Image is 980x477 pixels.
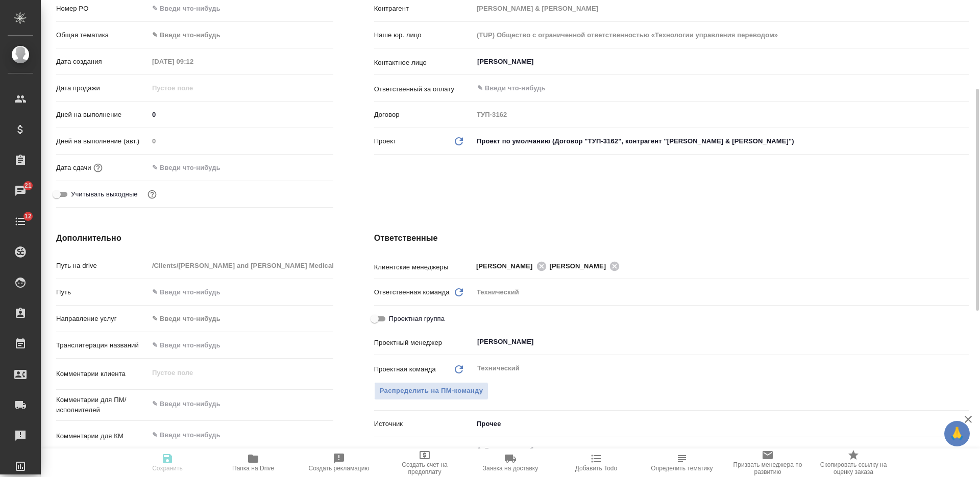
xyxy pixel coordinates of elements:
span: Добавить Todo [575,465,617,472]
button: Создать рекламацию [296,448,382,477]
span: Проектная группа [389,314,445,324]
div: ✎ Введи что-нибудь [152,314,321,324]
div: Технический [473,284,969,301]
button: Скопировать ссылку на оценку заказа [811,448,896,477]
button: Если добавить услуги и заполнить их объемом, то дата рассчитается автоматически [91,161,105,174]
input: Пустое поле [473,28,969,42]
p: Транслитерация названий [56,340,149,350]
span: Призвать менеджера по развитию [731,461,804,475]
div: ✎ Введи что-нибудь [149,310,333,328]
button: Сохранить [125,448,210,477]
span: Распределить на ПМ-команду [380,385,483,397]
input: ✎ Введи что-нибудь [476,444,932,457]
div: ✎ Введи что-нибудь [152,30,321,40]
button: Папка на Drive [210,448,296,477]
span: 21 [18,181,38,191]
p: Комментарии клиента [56,369,149,379]
p: Дней на выполнение (авт.) [56,136,149,146]
span: Создать счет на предоплату [388,461,461,475]
p: Контактное лицо [374,58,473,68]
p: Комментарии для ПМ/исполнителей [56,395,149,415]
p: Ответственный за оплату [374,84,473,94]
p: Проектная команда [374,364,436,374]
a: 21 [3,178,38,204]
input: Пустое поле [149,54,238,69]
input: Пустое поле [149,134,333,148]
a: 12 [3,209,38,234]
p: Контрагент [374,4,473,14]
p: Общая тематика [56,30,149,40]
span: Скопировать ссылку на оценку заказа [817,461,890,475]
button: 🙏 [944,421,970,446]
button: Open [963,341,965,343]
button: Open [963,87,965,89]
p: Дата сдачи [56,163,91,173]
input: ✎ Введи что-нибудь [476,82,932,94]
input: Пустое поле [149,258,333,273]
input: ✎ Введи что-нибудь [149,107,333,122]
span: Определить тематику [651,465,713,472]
p: Путь на drive [56,261,149,271]
button: Добавить Todo [553,448,639,477]
p: Проект [374,136,397,146]
p: Дата продажи [56,83,149,93]
div: Прочее [473,415,969,433]
input: ✎ Введи что-нибудь [149,285,333,299]
button: Open [963,265,965,267]
div: ✎ Введи что-нибудь [149,27,333,44]
span: Создать рекламацию [309,465,370,472]
input: ✎ Введи что-нибудь [149,1,333,16]
div: [PERSON_NAME] [550,260,623,272]
button: Призвать менеджера по развитию [725,448,811,477]
button: Создать счет на предоплату [382,448,468,477]
h4: Дополнительно [56,232,333,244]
h4: Ответственные [374,232,969,244]
span: [PERSON_NAME] [476,261,539,271]
p: Ответственная команда [374,287,450,297]
span: В заказе уже есть ответственный ПМ или ПМ группа [374,382,489,400]
span: Папка на Drive [232,465,274,472]
span: [PERSON_NAME] [550,261,612,271]
p: Проектный менеджер [374,338,473,348]
p: Клиентские менеджеры [374,262,473,272]
p: Менеджеры верстки [374,446,473,457]
span: Учитывать выходные [71,189,138,199]
input: ✎ Введи что-нибудь [149,160,238,175]
p: Наше юр. лицо [374,30,473,40]
span: Заявка на доставку [483,465,538,472]
p: Направление услуг [56,314,149,324]
button: Заявка на доставку [468,448,553,477]
p: Путь [56,287,149,297]
p: Номер PO [56,4,149,14]
p: Комментарии для КМ [56,431,149,441]
button: Выбери, если сб и вс нужно считать рабочими днями для выполнения заказа. [145,188,159,201]
div: Проект по умолчанию (Договор "ТУП-3162", контрагент "[PERSON_NAME] & [PERSON_NAME]") [473,133,969,150]
p: Дата создания [56,57,149,67]
div: [PERSON_NAME] [476,260,550,272]
input: ✎ Введи что-нибудь [149,338,333,353]
input: Пустое поле [473,107,969,122]
input: Пустое поле [149,81,238,95]
span: Сохранить [152,465,183,472]
p: Дней на выполнение [56,110,149,120]
span: 12 [18,211,38,221]
button: Определить тематику [639,448,725,477]
input: Пустое поле [473,1,969,16]
button: Распределить на ПМ-команду [374,382,489,400]
p: Источник [374,419,473,429]
button: Open [963,61,965,63]
span: 🙏 [948,423,966,444]
p: Договор [374,110,473,120]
